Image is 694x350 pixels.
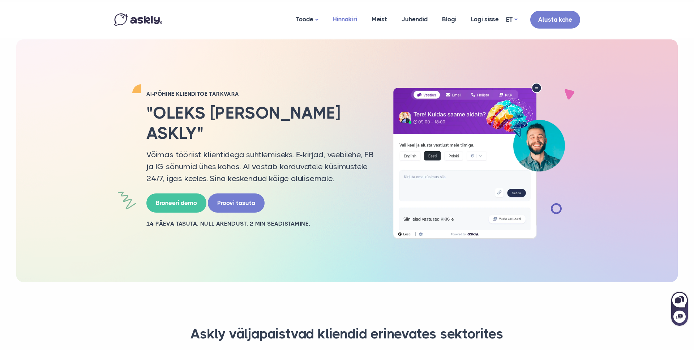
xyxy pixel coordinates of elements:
h3: Askly väljapaistvad kliendid erinevates sektorites [123,325,571,343]
h2: AI-PÕHINE KLIENDITOE TARKVARA [146,90,374,98]
h2: "Oleks [PERSON_NAME] Askly" [146,103,374,143]
a: Juhendid [394,2,435,37]
img: Askly [114,13,162,26]
h2: 14 PÄEVA TASUTA. NULL ARENDUST. 2 MIN SEADISTAMINE. [146,220,374,228]
a: Alusta kohe [530,11,580,29]
a: Proovi tasuta [208,193,265,213]
a: Meist [364,2,394,37]
a: Hinnakiri [325,2,364,37]
a: Toode [289,2,325,38]
a: ET [506,14,517,25]
p: Võimas tööriist klientidega suhtlemiseks. E-kirjad, veebilehe, FB ja IG sõnumid ühes kohas. AI va... [146,149,374,184]
a: Logi sisse [464,2,506,37]
img: AI multilingual chat [385,83,573,239]
a: Blogi [435,2,464,37]
a: Broneeri demo [146,193,206,213]
iframe: Askly chat [671,290,689,326]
